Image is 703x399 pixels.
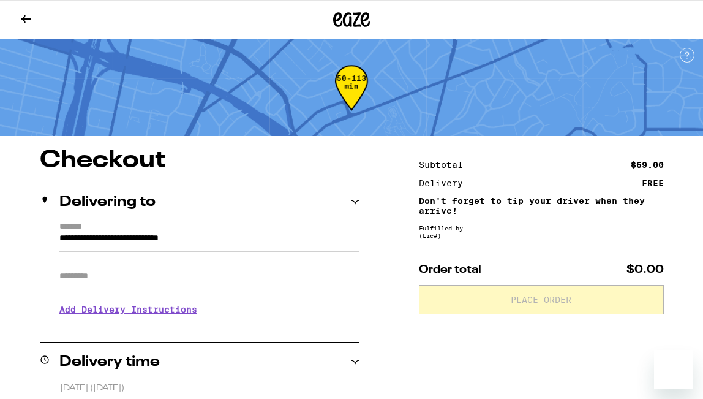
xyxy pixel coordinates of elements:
span: Place Order [511,295,571,304]
h2: Delivery time [59,355,160,370]
span: $0.00 [626,264,664,275]
div: FREE [642,179,664,188]
h2: Delivering to [59,195,156,210]
div: 50-113 min [335,74,368,120]
p: Don't forget to tip your driver when they arrive! [419,196,664,216]
h1: Checkout [40,148,359,173]
div: Delivery [419,179,472,188]
p: We'll contact you at [PHONE_NUMBER] when we arrive [59,324,359,333]
p: [DATE] ([DATE]) [60,382,359,394]
div: $69.00 [631,161,664,169]
div: Fulfilled by (Lic# ) [419,224,664,239]
div: Subtotal [419,161,472,169]
iframe: Button to launch messaging window [654,350,693,389]
button: Place Order [419,285,664,314]
span: Order total [419,264,481,275]
h3: Add Delivery Instructions [59,295,359,324]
